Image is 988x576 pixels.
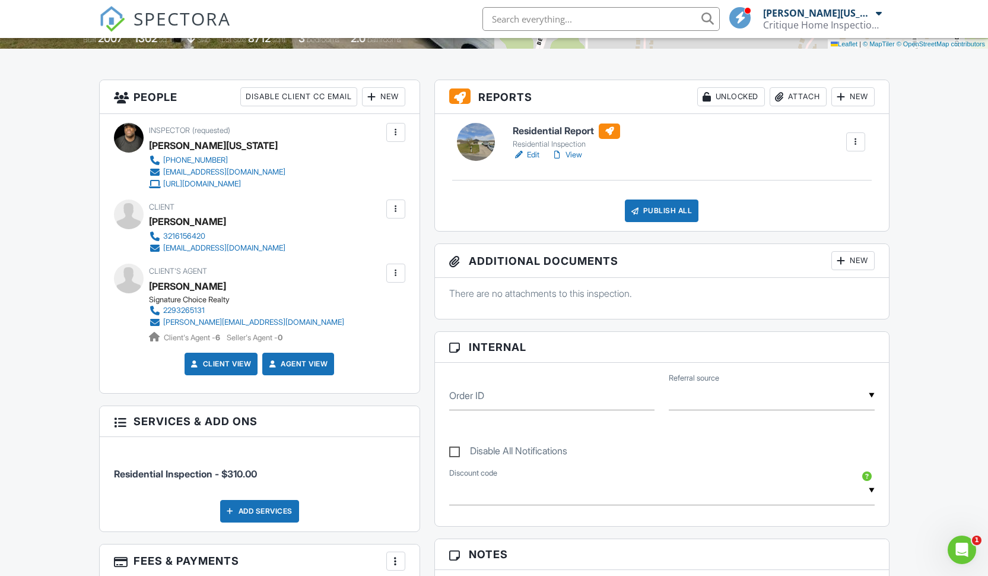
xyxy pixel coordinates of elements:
[435,244,889,278] h3: Additional Documents
[149,295,354,305] div: Signature Choice Realty
[770,87,827,106] div: Attach
[149,230,285,242] a: 3216156420
[163,167,285,177] div: [EMAIL_ADDRESS][DOMAIN_NAME]
[248,32,271,45] div: 8712
[149,305,344,317] a: 2293265131
[163,179,241,189] div: [URL][DOMAIN_NAME]
[351,32,366,45] div: 2.0
[149,137,278,154] div: [PERSON_NAME][US_STATE]
[362,87,405,106] div: New
[831,87,875,106] div: New
[972,536,981,545] span: 1
[272,35,287,44] span: sq.ft.
[763,19,882,31] div: Critique Home Inspections
[149,267,207,276] span: Client's Agent
[134,6,231,31] span: SPECTORA
[482,7,720,31] input: Search everything...
[551,149,582,161] a: View
[114,468,257,480] span: Residential Inspection - $310.00
[192,126,230,135] span: (requested)
[513,124,620,139] h6: Residential Report
[149,166,285,178] a: [EMAIL_ADDRESS][DOMAIN_NAME]
[625,200,699,222] div: Publish All
[98,32,123,45] div: 2007
[83,35,96,44] span: Built
[948,536,976,564] iframe: Intercom live chat
[134,32,157,45] div: 1302
[449,445,567,460] label: Disable All Notifications
[163,232,205,241] div: 3216156420
[149,317,344,328] a: [PERSON_NAME][EMAIL_ADDRESS][DOMAIN_NAME]
[435,332,889,363] h3: Internal
[99,16,231,41] a: SPECTORA
[697,87,765,106] div: Unlocked
[449,468,497,479] label: Discount code
[227,333,282,342] span: Seller's Agent -
[863,40,895,48] a: © MapTiler
[831,251,875,270] div: New
[149,277,226,295] a: [PERSON_NAME]
[831,40,857,48] a: Leaflet
[449,287,875,300] p: There are no attachments to this inspection.
[278,333,282,342] strong: 0
[449,389,484,402] label: Order ID
[149,213,226,230] div: [PERSON_NAME]
[163,243,285,253] div: [EMAIL_ADDRESS][DOMAIN_NAME]
[149,154,285,166] a: [PHONE_NUMBER]
[149,126,190,135] span: Inspector
[298,32,305,45] div: 3
[221,35,246,44] span: Lot Size
[367,35,401,44] span: bathrooms
[189,358,252,370] a: Client View
[307,35,339,44] span: bedrooms
[100,80,420,114] h3: People
[266,358,328,370] a: Agent View
[114,446,405,490] li: Service: Residential Inspection
[220,500,299,523] div: Add Services
[859,40,861,48] span: |
[435,539,889,570] h3: Notes
[163,318,344,327] div: [PERSON_NAME][EMAIL_ADDRESS][DOMAIN_NAME]
[435,80,889,114] h3: Reports
[215,333,220,342] strong: 6
[149,242,285,254] a: [EMAIL_ADDRESS][DOMAIN_NAME]
[99,6,125,32] img: The Best Home Inspection Software - Spectora
[149,202,174,211] span: Client
[164,333,222,342] span: Client's Agent -
[513,149,539,161] a: Edit
[763,7,873,19] div: [PERSON_NAME][US_STATE]
[897,40,985,48] a: © OpenStreetMap contributors
[163,156,228,165] div: [PHONE_NUMBER]
[513,124,620,150] a: Residential Report Residential Inspection
[513,140,620,149] div: Residential Inspection
[163,306,205,315] div: 2293265131
[149,178,285,190] a: [URL][DOMAIN_NAME]
[240,87,357,106] div: Disable Client CC Email
[100,406,420,437] h3: Services & Add ons
[669,373,719,384] label: Referral source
